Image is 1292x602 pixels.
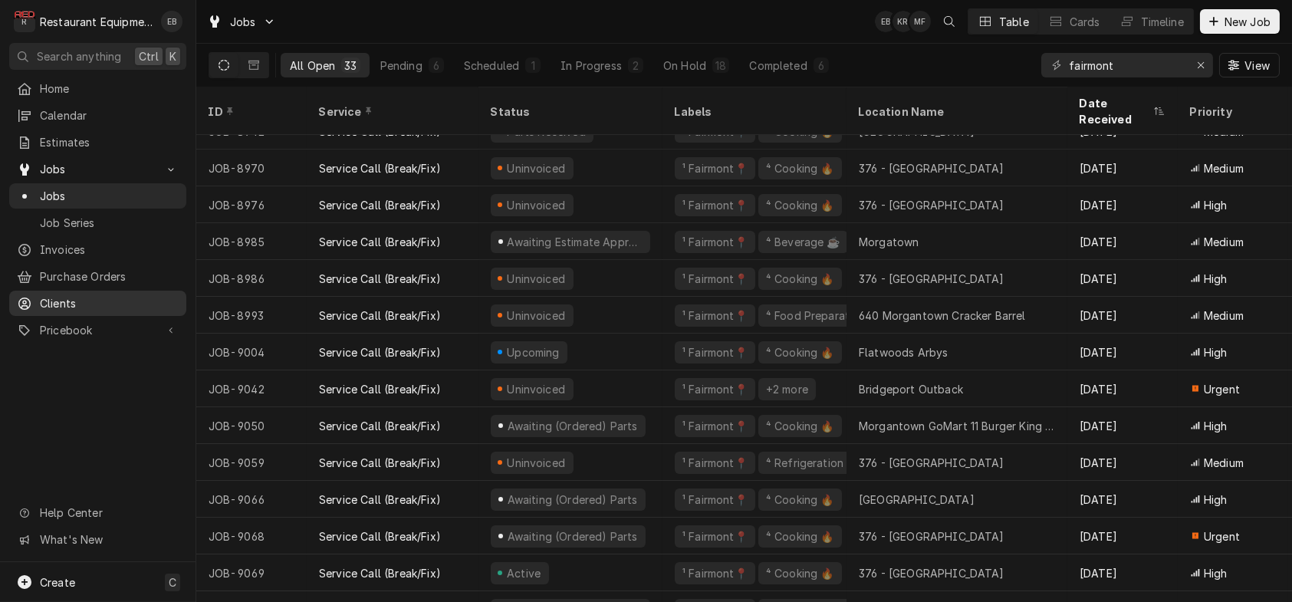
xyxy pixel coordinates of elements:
div: ⁴ Cooking 🔥 [764,197,836,213]
button: Erase input [1188,53,1213,77]
div: 6 [817,58,826,74]
div: 376 - [GEOGRAPHIC_DATA] [859,160,1004,176]
div: JOB-8985 [196,223,307,260]
div: Awaiting (Ordered) Parts [505,418,639,434]
div: 376 - [GEOGRAPHIC_DATA] [859,455,1004,471]
button: New Job [1200,9,1280,34]
span: High [1204,344,1228,360]
span: C [169,574,176,590]
div: Status [491,104,647,120]
span: High [1204,492,1228,508]
div: Labels [675,104,834,120]
div: ¹ Fairmont📍 [681,344,749,360]
div: Service Call (Break/Fix) [319,455,441,471]
div: JOB-8970 [196,150,307,186]
div: Service Call (Break/Fix) [319,197,441,213]
div: R [14,11,35,32]
a: Go to Jobs [9,156,186,182]
div: ⁴ Cooking 🔥 [764,160,836,176]
button: Search anythingCtrlK [9,43,186,70]
div: ⁴ Cooking 🔥 [764,528,836,544]
a: Go to What's New [9,527,186,552]
div: Date Received [1080,95,1150,127]
span: Help Center [40,505,177,521]
span: Jobs [40,188,179,204]
span: High [1204,197,1228,213]
div: ¹ Fairmont📍 [681,455,749,471]
div: Flatwoods Arbys [859,344,948,360]
span: View [1241,58,1273,74]
div: [DATE] [1067,554,1178,591]
div: [DATE] [1067,334,1178,370]
span: Estimates [40,134,179,150]
span: Medium [1204,308,1244,324]
div: ⁴ Cooking 🔥 [764,565,836,581]
div: 376 - [GEOGRAPHIC_DATA] [859,197,1004,213]
span: Invoices [40,242,179,258]
div: Uninvoiced [505,455,567,471]
div: ⁴ Cooking 🔥 [764,271,836,287]
div: Scheduled [464,58,519,74]
div: Timeline [1141,14,1184,30]
a: Clients [9,291,186,316]
div: Uninvoiced [505,381,567,397]
a: Invoices [9,237,186,262]
div: JOB-9059 [196,444,307,481]
input: Keyword search [1069,53,1184,77]
div: [DATE] [1067,150,1178,186]
span: Urgent [1204,528,1240,544]
div: JOB-9066 [196,481,307,518]
div: Location Name [859,104,1052,120]
div: Awaiting (Ordered) Parts [505,492,639,508]
div: Service Call (Break/Fix) [319,234,441,250]
div: Completed [749,58,807,74]
span: Urgent [1204,381,1240,397]
div: Uninvoiced [505,271,567,287]
span: Medium [1204,455,1244,471]
div: Service Call (Break/Fix) [319,308,441,324]
div: JOB-9050 [196,407,307,444]
span: Jobs [230,14,256,30]
span: High [1204,271,1228,287]
div: [DATE] [1067,518,1178,554]
div: [DATE] [1067,481,1178,518]
div: Service Call (Break/Fix) [319,565,441,581]
div: Morgantown GoMart 11 Burger King 26100 [859,418,1055,434]
div: ¹ Fairmont📍 [681,234,749,250]
span: Create [40,576,75,589]
div: EB [161,11,182,32]
div: All Open [290,58,335,74]
div: 1 [528,58,538,74]
a: Go to Help Center [9,500,186,525]
span: New Job [1221,14,1274,30]
button: View [1219,53,1280,77]
div: Uninvoiced [505,197,567,213]
div: 640 Morgantown Cracker Barrel [859,308,1026,324]
div: JOB-9069 [196,554,307,591]
div: ⁴ Refrigeration ❄️ [764,455,862,471]
div: 376 - [GEOGRAPHIC_DATA] [859,528,1004,544]
div: Cards [1070,14,1100,30]
div: Morgatown [859,234,919,250]
div: 18 [715,58,726,74]
div: ¹ Fairmont📍 [681,271,749,287]
div: Restaurant Equipment Diagnostics [40,14,153,30]
div: [DATE] [1067,370,1178,407]
div: JOB-8993 [196,297,307,334]
span: Calendar [40,107,179,123]
div: +2 more [764,381,810,397]
div: Service Call (Break/Fix) [319,160,441,176]
div: ⁴ Food Preparation 🔪 [764,308,883,324]
div: [DATE] [1067,407,1178,444]
div: JOB-8986 [196,260,307,297]
div: 33 [344,58,357,74]
span: Medium [1204,160,1244,176]
span: High [1204,565,1228,581]
div: Restaurant Equipment Diagnostics's Avatar [14,11,35,32]
div: ¹ Fairmont📍 [681,418,749,434]
div: Service Call (Break/Fix) [319,492,441,508]
div: 2 [631,58,640,74]
div: [DATE] [1067,260,1178,297]
div: [GEOGRAPHIC_DATA] [859,492,975,508]
div: Service Call (Break/Fix) [319,528,441,544]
